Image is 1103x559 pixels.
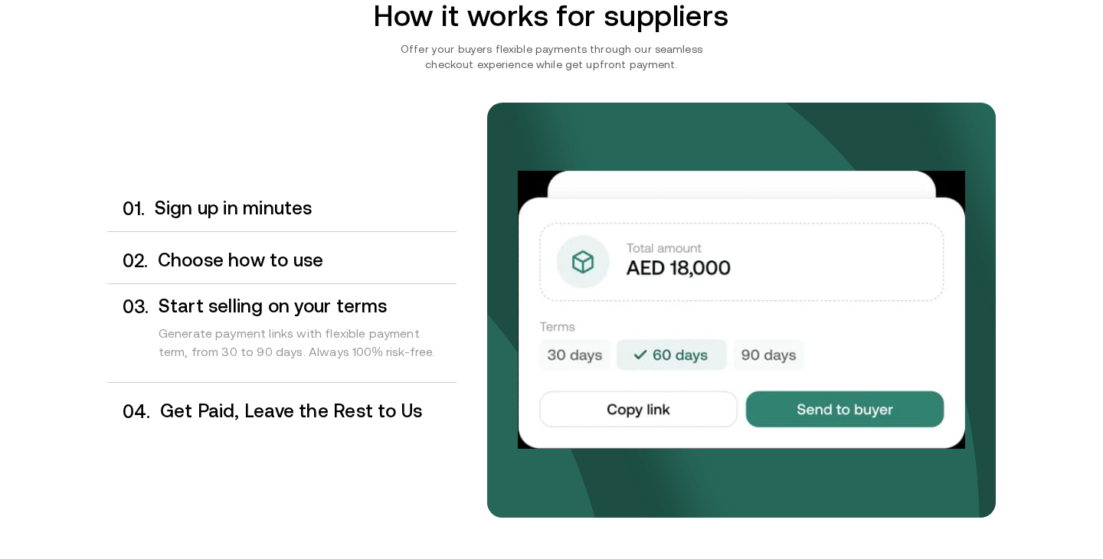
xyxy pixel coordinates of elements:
[487,103,996,518] img: bg
[158,250,457,270] h3: Choose how to use
[378,41,725,72] p: Offer your buyers flexible payments through our seamless checkout experience while get upfront pa...
[107,401,151,422] div: 0 4 .
[518,171,965,448] img: Your payments collected on time.
[107,296,149,376] div: 0 3 .
[159,316,457,376] div: Generate payment links with flexible payment term, from 30 to 90 days. Always 100% risk-free.
[160,401,457,421] h3: Get Paid, Leave the Rest to Us
[159,296,457,316] h3: Start selling on your terms
[107,250,149,271] div: 0 2 .
[107,198,146,219] div: 0 1 .
[155,198,457,218] h3: Sign up in minutes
